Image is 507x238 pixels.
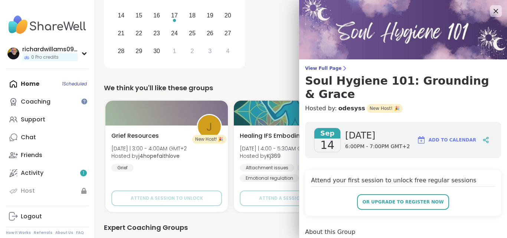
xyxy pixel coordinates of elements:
[113,8,129,24] div: Choose Sunday, September 14th, 2025
[31,54,59,61] span: 0 Pro credits
[118,46,124,56] div: 28
[345,130,410,141] span: [DATE]
[6,230,31,235] a: How It Works
[21,115,45,124] div: Support
[225,28,231,38] div: 27
[189,28,196,38] div: 25
[104,83,498,93] div: We think you'll like these groups
[314,128,340,138] span: Sep
[362,199,444,205] span: or upgrade to register now
[240,145,315,152] span: [DATE] | 4:00 - 5:30AM GMT+2
[305,74,501,101] h3: Soul Hygiene 101: Grounding & Grace
[167,8,183,24] div: Choose Wednesday, September 17th, 2025
[184,25,200,41] div: Choose Thursday, September 25th, 2025
[259,195,331,202] span: Attend a session to unlock
[7,48,19,59] img: richardwillams0912
[21,212,42,221] div: Logout
[135,46,142,56] div: 29
[240,190,350,206] button: Attend a session to unlock
[22,45,78,53] div: richardwillams0912
[55,230,73,235] a: About Us
[367,104,403,113] span: New Host! 🎉
[6,208,89,225] a: Logout
[226,46,229,56] div: 4
[6,12,89,38] img: ShareWell Nav Logo
[83,170,84,176] span: 1
[21,187,35,195] div: Host
[76,230,84,235] a: FAQ
[138,152,180,160] b: j4hopefaithlove
[297,164,343,172] div: Abandonment
[240,164,294,172] div: Attachment issues
[118,10,124,20] div: 14
[118,28,124,38] div: 21
[131,25,147,41] div: Choose Monday, September 22nd, 2025
[21,98,50,106] div: Coaching
[171,28,178,38] div: 24
[149,25,165,41] div: Choose Tuesday, September 23rd, 2025
[113,25,129,41] div: Choose Sunday, September 21st, 2025
[104,222,498,233] div: Expert Coaching Groups
[21,169,43,177] div: Activity
[267,152,281,160] b: Kj369
[208,46,212,56] div: 3
[184,43,200,59] div: Choose Thursday, October 2nd, 2025
[225,10,231,20] div: 20
[190,46,194,56] div: 2
[345,143,410,150] span: 6:00PM - 7:00PM GMT+2
[21,133,36,141] div: Chat
[111,190,222,206] button: Attend a session to unlock
[173,46,176,56] div: 1
[413,131,480,149] button: Add to Calendar
[6,128,89,146] a: Chat
[189,10,196,20] div: 18
[34,230,52,235] a: Referrals
[111,164,134,172] div: Grief
[111,152,187,160] span: Hosted by
[135,10,142,20] div: 15
[81,98,87,104] iframe: Spotlight
[171,10,178,20] div: 17
[357,194,449,210] button: or upgrade to register now
[153,28,160,38] div: 23
[6,111,89,128] a: Support
[311,176,495,187] h4: Attend your first session to unlock free regular sessions
[240,175,299,182] div: Emotional regulation
[131,8,147,24] div: Choose Monday, September 15th, 2025
[153,46,160,56] div: 30
[417,136,426,144] img: ShareWell Logomark
[21,151,42,159] div: Friends
[6,93,89,111] a: Coaching
[131,43,147,59] div: Choose Monday, September 29th, 2025
[206,118,212,136] span: j
[220,8,236,24] div: Choose Saturday, September 20th, 2025
[131,195,203,202] span: Attend a session to unlock
[111,131,159,140] span: Grief Resources
[240,131,312,140] span: Healing IFS Embodiment
[202,25,218,41] div: Choose Friday, September 26th, 2025
[429,137,476,143] span: Add to Calendar
[207,28,213,38] div: 26
[305,104,501,113] h4: Hosted by:
[6,182,89,200] a: Host
[202,43,218,59] div: Choose Friday, October 3rd, 2025
[184,8,200,24] div: Choose Thursday, September 18th, 2025
[202,8,218,24] div: Choose Friday, September 19th, 2025
[111,145,187,152] span: [DATE] | 3:00 - 4:00AM GMT+2
[167,43,183,59] div: Choose Wednesday, October 1st, 2025
[135,28,142,38] div: 22
[167,25,183,41] div: Choose Wednesday, September 24th, 2025
[305,228,355,237] h4: About this Group
[338,104,365,113] a: odesyss
[149,8,165,24] div: Choose Tuesday, September 16th, 2025
[220,43,236,59] div: Choose Saturday, October 4th, 2025
[6,164,89,182] a: Activity1
[207,10,213,20] div: 19
[240,152,315,160] span: Hosted by
[320,138,334,152] span: 14
[305,65,501,71] span: View Full Page
[6,146,89,164] a: Friends
[153,10,160,20] div: 16
[113,43,129,59] div: Choose Sunday, September 28th, 2025
[149,43,165,59] div: Choose Tuesday, September 30th, 2025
